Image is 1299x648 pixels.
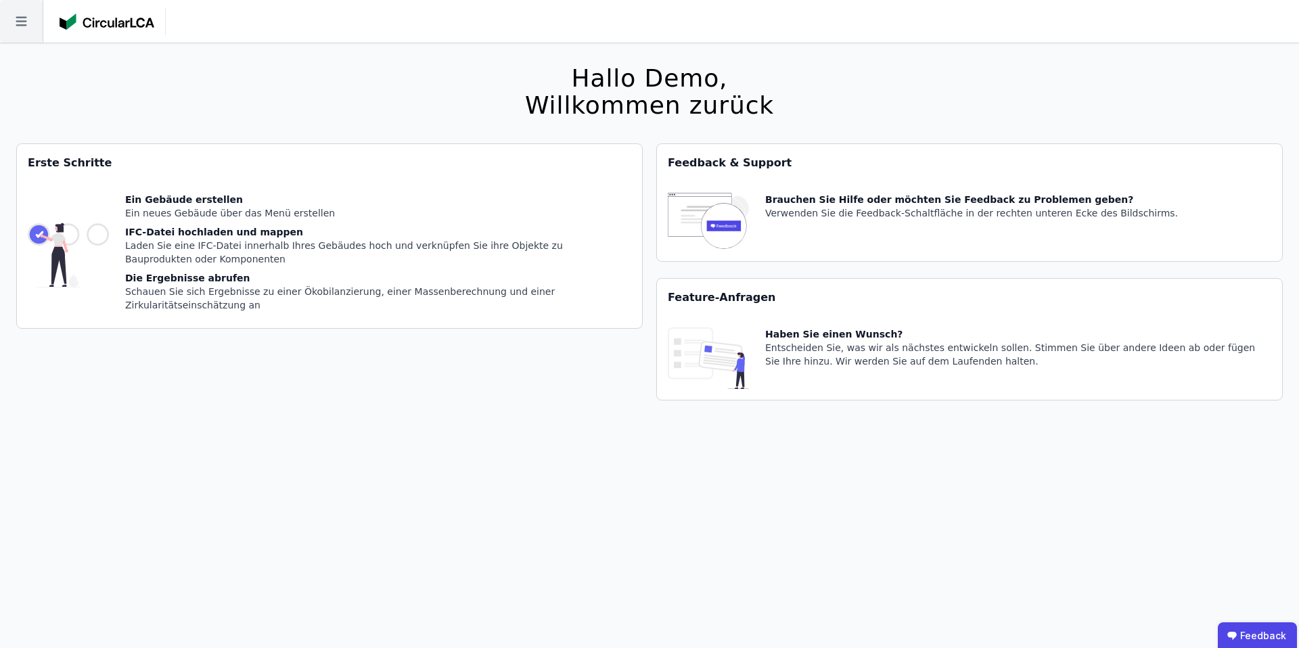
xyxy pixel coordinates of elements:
img: feature_request_tile-UiXE1qGU.svg [668,327,749,389]
div: Laden Sie eine IFC-Datei innerhalb Ihres Gebäudes hoch und verknüpfen Sie ihre Objekte zu Bauprod... [125,239,631,266]
div: Brauchen Sie Hilfe oder möchten Sie Feedback zu Problemen geben? [765,193,1178,206]
img: getting_started_tile-DrF_GRSv.svg [28,193,109,317]
img: Concular [60,14,154,30]
div: Haben Sie einen Wunsch? [765,327,1271,341]
div: Ein neues Gebäude über das Menü erstellen [125,206,631,220]
div: Hallo Demo, [525,65,774,92]
div: Verwenden Sie die Feedback-Schaltfläche in der rechten unteren Ecke des Bildschirms. [765,206,1178,220]
div: Die Ergebnisse abrufen [125,271,631,285]
img: feedback-icon-HCTs5lye.svg [668,193,749,250]
div: Willkommen zurück [525,92,774,119]
div: Erste Schritte [17,144,642,182]
div: IFC-Datei hochladen und mappen [125,225,631,239]
div: Feature-Anfragen [657,279,1282,317]
div: Feedback & Support [657,144,1282,182]
div: Schauen Sie sich Ergebnisse zu einer Ökobilanzierung, einer Massenberechnung und einer Zirkularit... [125,285,631,312]
div: Ein Gebäude erstellen [125,193,631,206]
div: Entscheiden Sie, was wir als nächstes entwickeln sollen. Stimmen Sie über andere Ideen ab oder fü... [765,341,1271,368]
